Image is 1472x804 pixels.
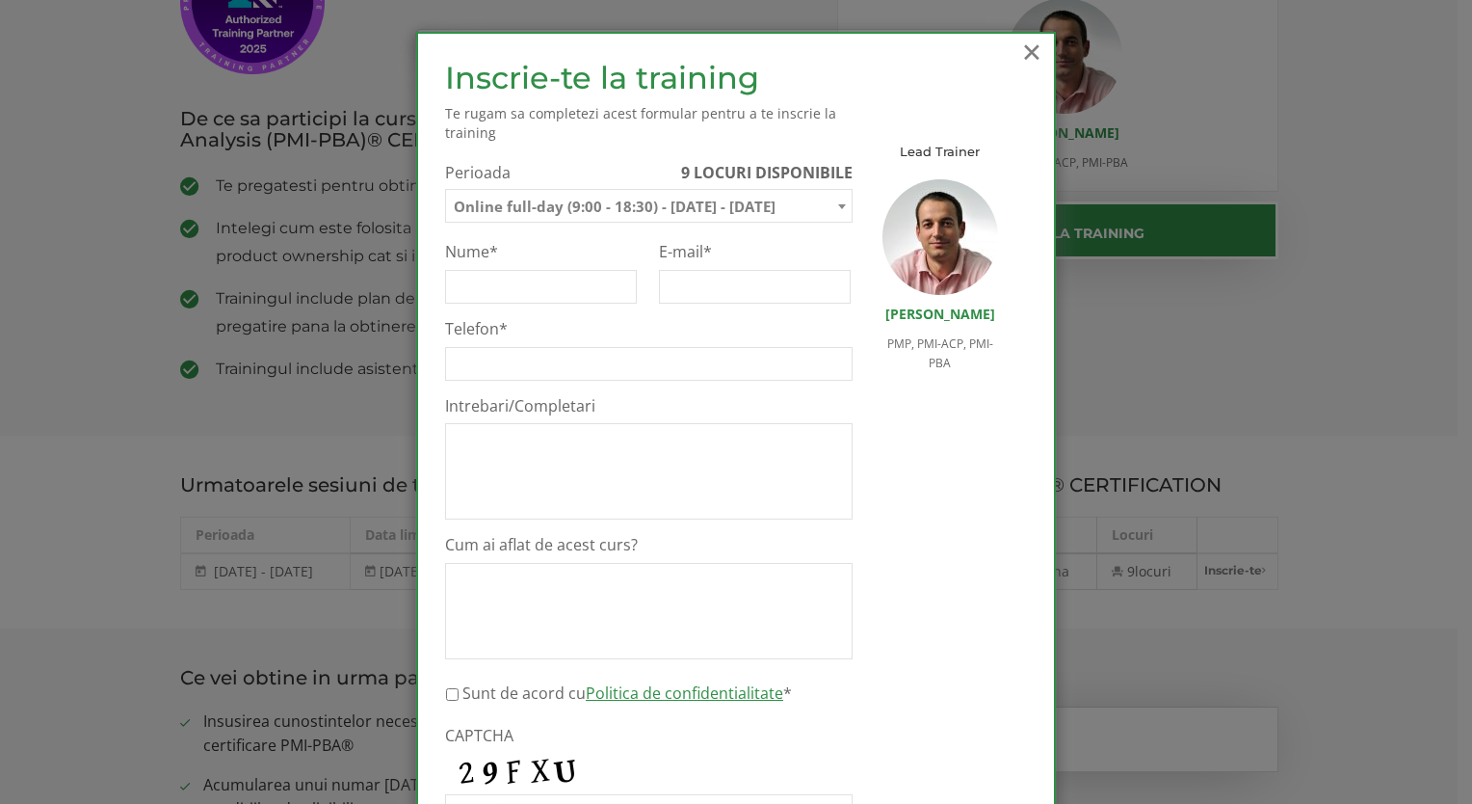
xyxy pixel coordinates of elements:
[445,319,853,339] label: Telefon
[1019,30,1044,73] button: Close
[446,190,852,224] span: Online full-day (9:00 - 18:30) - 16 septembrie - 19 septembrie 2025
[445,104,853,143] p: Te rugam sa completezi acest formular pentru a te inscrie la training
[681,162,690,183] span: 9
[887,335,993,371] span: PMP, PMI-ACP, PMI-PBA
[445,726,853,746] label: CAPTCHA
[445,162,853,184] label: Perioada
[882,179,998,295] img: Alexandru Moise
[659,242,851,262] label: E-mail
[445,242,637,262] label: Nume
[445,535,853,555] label: Cum ai aflat de acest curs?
[586,683,783,704] a: Politica de confidentialitate
[885,305,995,323] a: [PERSON_NAME]
[1019,25,1044,78] span: ×
[445,189,853,223] span: Online full-day (9:00 - 18:30) - 16 septembrie - 19 septembrie 2025
[881,145,998,158] h3: Lead Trainer
[462,682,792,705] label: Sunt de acord cu *
[694,162,853,183] span: locuri disponibile
[445,396,853,416] label: Intrebari/Completari
[445,61,853,94] h2: Inscrie-te la training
